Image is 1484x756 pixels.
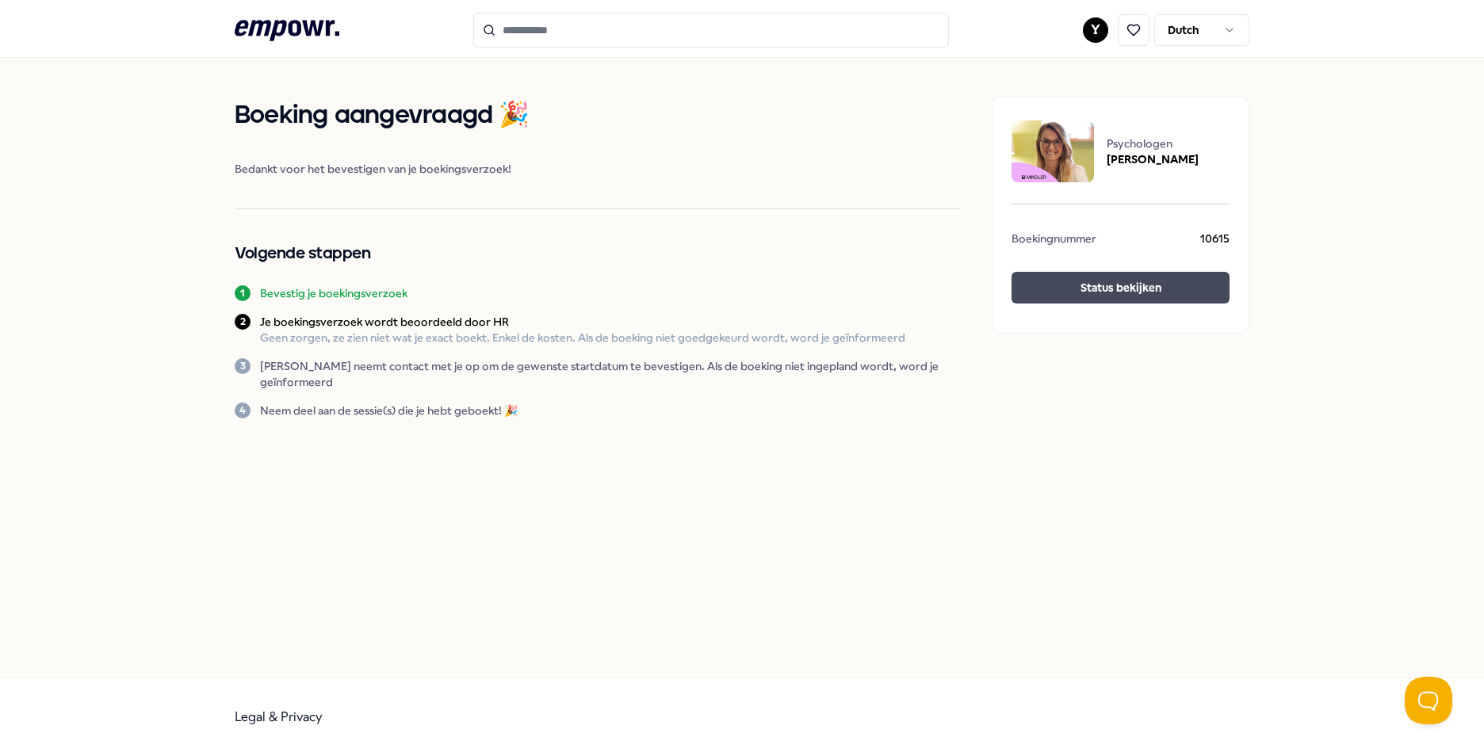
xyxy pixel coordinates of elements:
[235,403,251,418] div: 4
[235,709,323,724] a: Legal & Privacy
[235,161,960,177] span: Bedankt voor het bevestigen van je boekingsverzoek!
[1083,17,1108,43] button: Y
[1107,151,1199,167] span: [PERSON_NAME]
[260,285,407,301] p: Bevestig je boekingsverzoek
[1405,677,1452,724] iframe: Help Scout Beacon - Open
[1200,231,1230,257] span: 10615
[235,241,960,266] h2: Volgende stappen
[1012,120,1094,182] img: package image
[260,314,905,330] p: Je boekingsverzoek wordt beoordeeld door HR
[235,96,960,136] h1: Boeking aangevraagd 🎉
[1012,231,1096,257] span: Boekingnummer
[1107,136,1199,151] span: Psychologen
[235,358,251,374] div: 3
[1012,272,1230,314] a: Status bekijken
[1012,272,1230,304] button: Status bekijken
[473,13,949,48] input: Search for products, categories or subcategories
[260,403,518,418] p: Neem deel aan de sessie(s) die je hebt geboekt! 🎉
[260,358,960,390] p: [PERSON_NAME] neemt contact met je op om de gewenste startdatum te bevestigen. Als de boeking nie...
[235,314,251,330] div: 2
[260,330,905,346] p: Geen zorgen, ze zien niet wat je exact boekt. Enkel de kosten. Als de boeking niet goedgekeurd wo...
[235,285,251,301] div: 1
